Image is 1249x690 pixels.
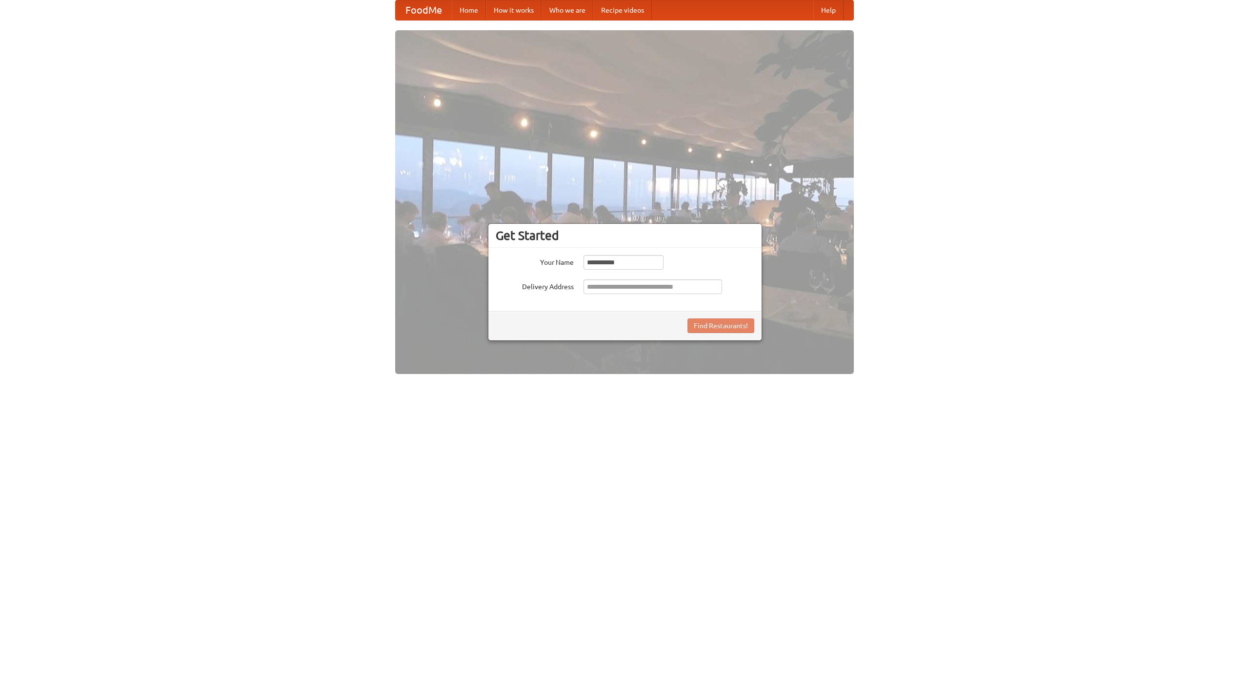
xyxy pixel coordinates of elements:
a: Help [813,0,844,20]
label: Delivery Address [496,279,574,292]
a: Recipe videos [593,0,652,20]
a: How it works [486,0,542,20]
a: Who we are [542,0,593,20]
label: Your Name [496,255,574,267]
button: Find Restaurants! [687,318,754,333]
h3: Get Started [496,228,754,243]
a: Home [452,0,486,20]
a: FoodMe [396,0,452,20]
